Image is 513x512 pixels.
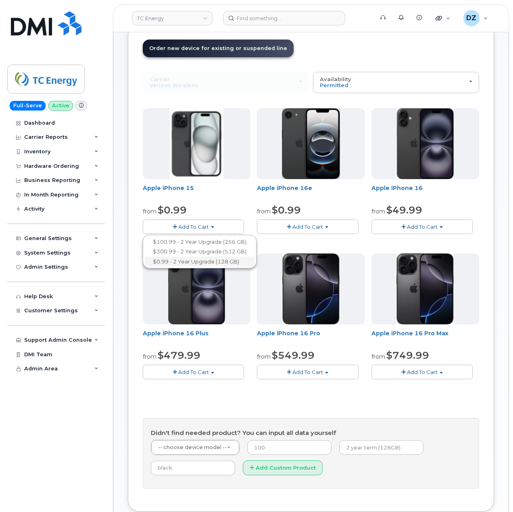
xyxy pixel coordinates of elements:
[257,208,271,215] small: from
[313,72,479,93] button: Availability Permitted
[143,365,244,379] button: Add To Cart
[371,208,385,215] small: from
[386,204,422,216] span: $49.99
[407,369,438,375] span: Add To Cart
[257,365,358,379] button: Add To Cart
[292,224,323,230] span: Add To Cart
[257,219,358,234] button: Add To Cart
[371,329,479,345] div: Apple iPhone 16 Pro Max
[143,353,156,360] small: from
[282,253,340,324] img: iphone_16_pro.png
[145,237,254,247] a: $100.99 - 2 Year Upgrade (256 GB)
[371,184,423,192] a: Apple iPhone 16
[397,108,454,179] img: iphone_16_plus.png
[132,11,213,25] a: TC Energy
[151,440,239,455] a: -- choose device model --
[178,369,209,375] span: Add To Cart
[143,184,250,200] div: Apple iPhone 15
[178,224,209,230] span: Add To Cart
[320,82,348,88] span: Permitted
[143,184,194,192] a: Apple iPhone 15
[151,430,471,437] h4: Didn't find needed product? You can input all data yourself
[145,257,254,267] a: $0.99 - 2 Year Upgrade (128 GB)
[396,253,454,324] img: iphone_16_pro.png
[371,330,448,337] a: Apple iPhone 16 Pro Max
[272,204,301,216] span: $0.99
[158,349,200,361] span: $479.99
[223,11,345,25] input: Find something...
[371,219,473,234] button: Add To Cart
[149,45,287,51] span: Order new device for existing or suspended line
[247,440,332,455] input: 100
[458,10,494,26] div: Devon Zellars
[143,329,250,345] div: Apple iPhone 16 Plus
[143,330,209,337] a: Apple iPhone 16 Plus
[143,208,156,215] small: from
[371,365,473,379] button: Add To Cart
[407,224,438,230] span: Add To Cart
[257,184,312,192] a: Apple iPhone 16e
[272,349,315,361] span: $549.99
[371,353,385,360] small: from
[243,460,323,475] button: Add Custom Product
[158,204,187,216] span: $0.99
[339,440,423,455] input: 2 year term (128GB)
[170,108,223,179] img: iphone15.jpg
[257,353,271,360] small: from
[430,10,456,26] div: Quicklinks
[386,349,429,361] span: $749.99
[292,369,323,375] span: Add To Cart
[466,13,476,23] span: DZ
[257,184,365,200] div: Apple iPhone 16e
[282,108,340,179] img: iphone16e.png
[371,184,479,200] div: Apple iPhone 16
[320,76,351,82] span: Availability
[145,247,254,257] a: $300.99 - 2 Year Upgrade (512 GB)
[168,253,225,324] img: iphone_16_plus.png
[158,444,227,450] span: -- choose device model --
[478,477,507,506] iframe: Messenger Launcher
[257,330,320,337] a: Apple iPhone 16 Pro
[143,219,244,234] button: Add To Cart
[257,329,365,345] div: Apple iPhone 16 Pro
[151,461,235,475] input: black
